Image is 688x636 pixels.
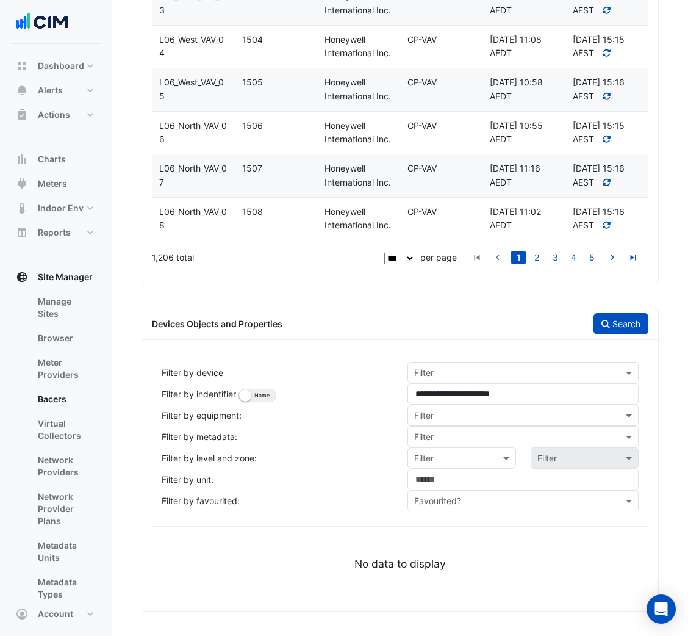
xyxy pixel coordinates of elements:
a: go to next page [605,251,620,264]
span: Indoor Env [38,202,84,214]
span: Honeywell International Inc. [324,163,391,187]
a: Manage Sites [28,289,102,326]
button: Dashboard [10,54,102,78]
label: Filter by equipment: [162,405,242,426]
span: Discovered at [573,34,625,59]
span: CP-VAV [407,77,437,87]
span: Wed 04-Nov-2020 11:08 AEDT [490,34,542,59]
app-icon: Actions [16,109,28,121]
div: Open Intercom Messenger [647,594,676,624]
a: 4 [566,251,581,264]
li: page 4 [564,251,582,264]
label: Filter by metadata: [162,426,237,447]
button: Actions [10,103,102,127]
span: Wed 04-Nov-2020 10:55 AEDT [490,120,543,145]
span: 1506 [242,120,263,131]
li: page 2 [528,251,546,264]
app-icon: Alerts [16,84,28,96]
span: Discovered at [573,206,625,231]
app-icon: Reports [16,226,28,239]
a: Refresh [601,48,612,58]
app-icon: Dashboard [16,60,28,72]
span: Honeywell International Inc. [324,77,391,101]
span: Dashboard [38,60,84,72]
a: Refresh [601,177,612,187]
span: Discovered at [573,120,625,145]
li: page 1 [509,251,528,264]
a: Metadata Types [28,570,102,607]
div: Please select Filter first [523,447,647,469]
span: Wed 04-Nov-2020 11:16 AEDT [490,163,540,187]
span: Charts [38,153,66,165]
img: Company Logo [15,10,70,34]
span: Honeywell International Inc. [324,206,391,231]
span: Honeywell International Inc. [324,120,391,145]
span: L06_North_VAV_07 [159,163,227,187]
a: Refresh [601,5,612,15]
app-icon: Site Manager [16,271,28,283]
a: Refresh [601,134,612,144]
span: Devices Objects and Properties [152,319,282,329]
a: Network Providers [28,448,102,485]
span: 1507 [242,163,262,173]
button: Meters [10,172,102,196]
span: CP-VAV [407,206,437,217]
span: 1505 [242,77,263,87]
a: Virtual Collectors [28,411,102,448]
button: Account [10,602,102,626]
label: Filter by favourited: [162,490,240,511]
span: Meters [38,178,67,190]
label: Filter by device [162,362,223,383]
span: CP-VAV [407,163,437,173]
button: Indoor Env [10,196,102,220]
label: Filter by level and zone: [162,447,257,469]
span: Site Manager [38,271,93,283]
app-icon: Charts [16,153,28,165]
span: Account [38,608,73,620]
button: Charts [10,147,102,172]
span: CP-VAV [407,34,437,45]
span: Alerts [38,84,63,96]
span: 1504 [242,34,263,45]
li: page 5 [582,251,601,264]
span: Wed 04-Nov-2020 10:58 AEDT [490,77,543,101]
a: 5 [584,251,599,264]
a: Bacers [28,387,102,411]
a: 2 [529,251,544,264]
span: Actions [38,109,70,121]
a: Metadata Units [28,533,102,570]
span: L06_West_VAV_04 [159,34,224,59]
div: No data to display [152,556,648,572]
a: Refresh [601,91,612,101]
span: per page [420,252,457,262]
span: CP-VAV [407,120,437,131]
a: Refresh [601,220,612,230]
label: Filter by indentifier [162,383,236,405]
span: Reports [38,226,71,239]
a: 3 [548,251,562,264]
a: go to last page [626,251,640,264]
a: go to previous page [490,251,505,264]
app-icon: Indoor Env [16,202,28,214]
button: Reports [10,220,102,245]
a: Browser [28,326,102,350]
span: Honeywell International Inc. [324,34,391,59]
label: Filter by unit: [162,469,213,490]
li: page 3 [546,251,564,264]
a: Meter Providers [28,350,102,387]
span: L06_West_VAV_05 [159,77,224,101]
button: Search [593,313,648,334]
span: L06_North_VAV_06 [159,120,227,145]
span: Discovered at [573,77,625,101]
button: Alerts [10,78,102,103]
div: 1,206 total [152,242,382,273]
span: Discovered at [573,163,625,187]
a: go to first page [470,251,484,264]
button: Site Manager [10,265,102,289]
a: 1 [511,251,526,264]
ui-switch: Toggle between object name and object identifier [238,389,276,399]
app-icon: Meters [16,178,28,190]
span: L06_North_VAV_08 [159,206,227,231]
a: Network Provider Plans [28,485,102,533]
span: 1508 [242,206,263,217]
